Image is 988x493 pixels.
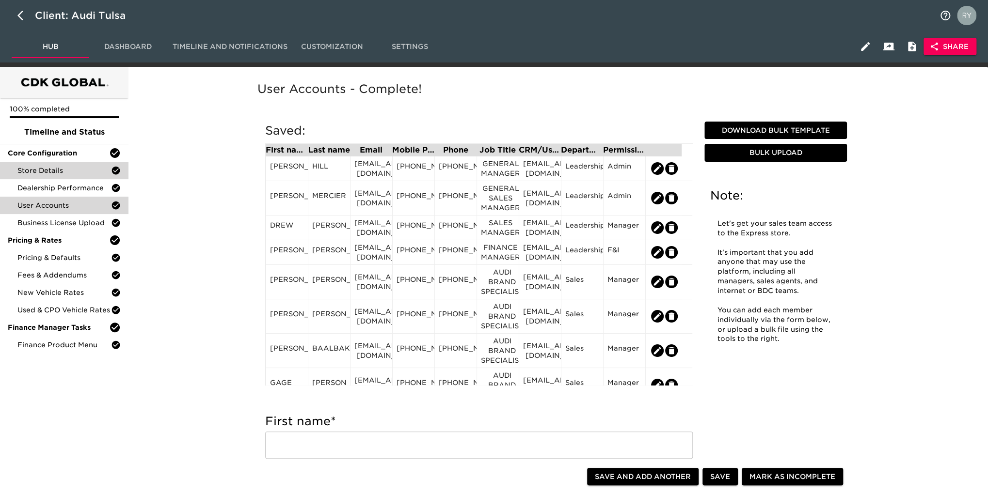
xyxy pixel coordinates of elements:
[10,104,119,114] p: 100% completed
[354,218,388,237] div: [EMAIL_ADDRESS][DOMAIN_NAME]
[749,471,835,483] span: Mark as Incomplete
[717,248,834,296] p: It's important that you add anyone that may use the platform, including all managers, sales agent...
[523,341,557,360] div: [EMAIL_ADDRESS][DOMAIN_NAME]
[17,288,111,297] span: New Vehicle Rates
[17,218,111,228] span: Business License Upload
[270,378,304,392] div: GAGE
[397,275,430,289] div: [PHONE_NUMBER]
[523,307,557,326] div: [EMAIL_ADDRESS][DOMAIN_NAME]
[95,41,161,53] span: Dashboard
[299,41,365,53] span: Customization
[265,123,693,139] h5: Saved:
[651,246,664,259] button: edit
[354,188,388,208] div: [EMAIL_ADDRESS][DOMAIN_NAME]
[312,161,346,176] div: HILL
[523,243,557,262] div: [EMAIL_ADDRESS][DOMAIN_NAME]
[603,146,645,154] div: Permission Set
[565,245,599,260] div: Leadership
[312,191,346,205] div: MERCIER
[924,38,976,56] button: Share
[607,378,641,392] div: Manager
[717,306,834,344] p: You can add each member individually via the form below, or upload a bulk file using the tools to...
[565,220,599,235] div: Leadership
[587,468,699,486] button: Save and Add Another
[354,159,388,178] div: [EMAIL_ADDRESS][DOMAIN_NAME]
[934,4,957,27] button: notifications
[651,221,664,234] button: edit
[565,275,599,289] div: Sales
[607,220,641,235] div: Manager
[354,307,388,326] div: [EMAIL_ADDRESS][DOMAIN_NAME]
[481,243,515,262] div: FINANCE MANAGER
[665,310,678,323] button: edit
[481,302,515,331] div: AUDI BRAND SPECIALIST
[607,343,641,358] div: Manager
[354,375,388,395] div: [EMAIL_ADDRESS][DOMAIN_NAME]
[397,191,430,205] div: [PHONE_NUMBER]
[397,220,430,235] div: [PHONE_NUMBER]
[665,276,678,288] button: edit
[710,188,841,203] h5: Note:
[523,375,557,395] div: [EMAIL_ADDRESS][DOMAIN_NAME]
[270,220,304,235] div: DREW
[439,378,473,392] div: [PHONE_NUMBER]
[665,162,678,175] button: edit
[607,191,641,205] div: Admin
[312,378,346,392] div: [PERSON_NAME]
[17,200,111,210] span: User Accounts
[270,343,304,358] div: [PERSON_NAME]
[477,146,519,154] div: Job Title
[8,126,121,138] span: Timeline and Status
[877,35,900,58] button: Client View
[397,309,430,324] div: [PHONE_NUMBER]
[717,219,834,238] p: Let's get your sales team access to the Express store.
[607,161,641,176] div: Admin
[270,161,304,176] div: [PERSON_NAME]
[312,343,346,358] div: BAALBAKI
[257,81,855,97] h5: User Accounts - Complete!
[312,220,346,235] div: [PERSON_NAME]
[312,245,346,260] div: [PERSON_NAME]
[665,246,678,259] button: edit
[481,336,515,365] div: AUDI BRAND SPECIALIST
[665,221,678,234] button: edit
[439,161,473,176] div: [PHONE_NUMBER]
[439,191,473,205] div: [PHONE_NUMBER]
[173,41,287,53] span: Timeline and Notifications
[8,148,109,158] span: Core Configuration
[704,122,847,139] button: Download Bulk Template
[397,245,430,260] div: [PHONE_NUMBER]
[523,218,557,237] div: [EMAIL_ADDRESS][DOMAIN_NAME]
[350,146,392,154] div: Email
[270,275,304,289] div: [PERSON_NAME]
[651,162,664,175] button: edit
[481,370,515,400] div: AUDI BRAND SPECIALIST
[957,6,976,25] img: Profile
[708,147,843,159] span: Bulk Upload
[8,235,109,245] span: Pricing & Rates
[710,471,730,483] span: Save
[354,341,388,360] div: [EMAIL_ADDRESS][DOMAIN_NAME]
[595,471,691,483] span: Save and Add Another
[270,245,304,260] div: [PERSON_NAME]
[523,188,557,208] div: [EMAIL_ADDRESS][DOMAIN_NAME]
[397,161,430,176] div: [PHONE_NUMBER]
[651,379,664,391] button: edit
[308,146,350,154] div: Last name
[35,8,139,23] div: Client: Audi Tulsa
[651,276,664,288] button: edit
[354,243,388,262] div: [EMAIL_ADDRESS][DOMAIN_NAME]
[17,340,111,350] span: Finance Product Menu
[708,124,843,137] span: Download Bulk Template
[523,272,557,292] div: [EMAIL_ADDRESS][DOMAIN_NAME]
[742,468,843,486] button: Mark as Incomplete
[481,267,515,296] div: AUDI BRAND SPECIALIST
[607,275,641,289] div: Manager
[565,309,599,324] div: Sales
[270,309,304,324] div: [PERSON_NAME]
[565,191,599,205] div: Leadership
[17,41,83,53] span: Hub
[900,35,924,58] button: Internal Notes and Comments
[481,184,515,213] div: GENERAL SALES MANAGER
[607,245,641,260] div: F&I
